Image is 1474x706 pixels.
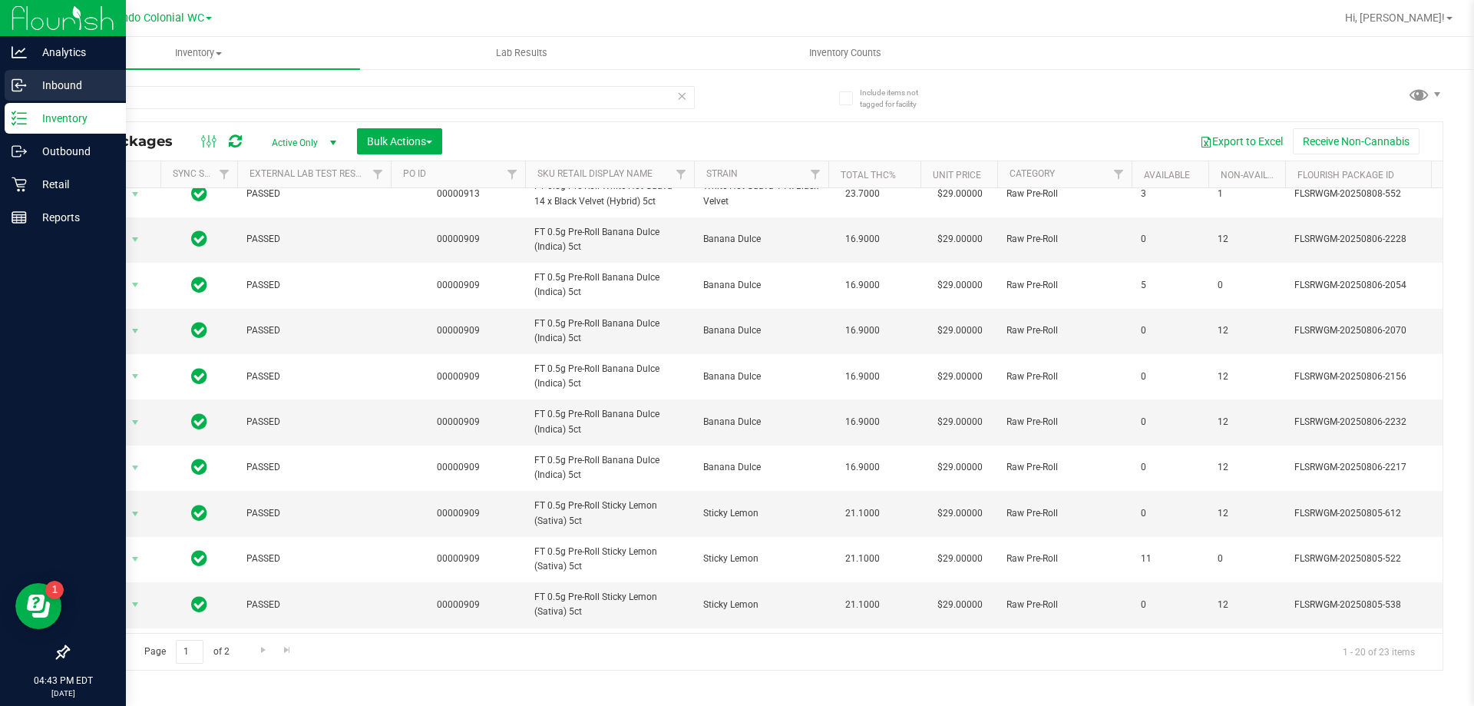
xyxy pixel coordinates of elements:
span: $29.00000 [930,456,990,479]
a: Go to the last page [276,640,299,661]
span: Hi, [PERSON_NAME]! [1345,12,1445,24]
inline-svg: Inbound [12,78,27,93]
span: 16.9000 [838,366,887,388]
span: Raw Pre-Roll [1006,460,1122,475]
span: 21.1000 [838,594,887,616]
span: Page of 2 [131,640,242,664]
span: FT 0.5g Pre-Roll Banana Dulce (Indica) 5ct [534,225,685,254]
span: Sticky Lemon [703,506,819,521]
span: 0 [1141,598,1199,612]
a: Non-Available [1221,170,1289,181]
span: PASSED [246,187,382,201]
span: 0 [1141,370,1199,384]
span: $29.00000 [930,548,990,570]
p: Outbound [27,142,119,161]
inline-svg: Outbound [12,144,27,159]
input: 1 [176,640,203,664]
a: PO ID [403,168,426,179]
span: FLSRWGM-20250805-612 [1294,506,1445,521]
span: 12 [1218,506,1276,521]
span: FT 0.5g Pre-Roll Sticky Lemon (Sativa) 5ct [534,545,685,574]
span: PASSED [246,415,382,429]
span: Sticky Lemon [703,598,819,612]
span: 16.9000 [838,274,887,297]
a: Sync Status [173,168,232,179]
span: 1 [1218,187,1276,201]
a: Strain [706,168,738,179]
a: Category [1010,168,1055,179]
span: FT 0.5g Pre-Roll Sticky Lemon (Sativa) 5ct [534,590,685,619]
button: Export to Excel [1190,128,1293,154]
span: $29.00000 [930,366,990,388]
span: Orlando Colonial WC [101,12,204,25]
span: Raw Pre-Roll [1006,278,1122,293]
span: FT 0.5g Pre-Roll Banana Dulce (Indica) 5ct [534,317,685,346]
a: Flourish Package ID [1297,170,1394,181]
span: FT 0.5g Pre-Roll White Hot Guava 14 x Black Velvet (Hybrid) 5ct [534,179,685,208]
span: Bulk Actions [367,135,432,147]
a: Filter [365,161,391,187]
span: $29.00000 [930,274,990,297]
span: 16.9000 [838,411,887,433]
a: Filter [212,161,237,187]
a: 00000909 [437,599,480,610]
p: [DATE] [7,688,119,699]
a: 00000909 [437,325,480,336]
input: Search Package ID, Item Name, SKU, Lot or Part Number... [68,86,695,109]
span: In Sync [191,274,207,296]
span: PASSED [246,232,382,247]
a: SKU Retail Display Name [537,168,653,179]
a: Lab Results [360,37,683,69]
inline-svg: Analytics [12,45,27,60]
span: 21.1000 [838,548,887,570]
a: 00000909 [437,371,480,382]
a: 00000909 [437,416,480,427]
span: 1 - 20 of 23 items [1330,640,1427,663]
span: 11 [1141,552,1199,566]
span: Banana Dulce [703,232,819,247]
span: Raw Pre-Roll [1006,232,1122,247]
span: In Sync [191,366,207,387]
span: PASSED [246,323,382,338]
span: FLSRWGM-20250806-2217 [1294,460,1445,475]
p: Inbound [27,76,119,94]
span: In Sync [191,456,207,478]
a: External Lab Test Result [250,168,370,179]
a: Filter [1106,161,1132,187]
span: Clear [676,86,687,106]
span: Banana Dulce [703,370,819,384]
span: All Packages [80,133,188,150]
span: FLSRWGM-20250806-2228 [1294,232,1445,247]
span: 0 [1141,323,1199,338]
span: In Sync [191,548,207,569]
span: In Sync [191,502,207,524]
span: 12 [1218,370,1276,384]
span: FT 0.5g Pre-Roll Banana Dulce (Indica) 5ct [534,270,685,300]
span: In Sync [191,411,207,433]
span: 12 [1218,323,1276,338]
span: PASSED [246,506,382,521]
span: FLSRWGM-20250806-2232 [1294,415,1445,429]
span: select [126,366,145,387]
span: 12 [1218,598,1276,612]
a: Inventory [37,37,360,69]
span: FLSRWGM-20250808-552 [1294,187,1445,201]
span: In Sync [191,183,207,204]
span: 0 [1218,278,1276,293]
span: 3 [1141,187,1199,201]
span: Raw Pre-Roll [1006,187,1122,201]
span: FT 0.5g Pre-Roll Banana Dulce (Indica) 5ct [534,407,685,436]
span: select [126,594,145,615]
span: Banana Dulce [703,323,819,338]
span: $29.00000 [930,228,990,250]
button: Bulk Actions [357,128,442,154]
p: Analytics [27,43,119,61]
span: FT 0.5g Pre-Roll Banana Dulce (Indica) 5ct [534,362,685,391]
a: Filter [500,161,525,187]
span: PASSED [246,552,382,566]
span: Raw Pre-Roll [1006,598,1122,612]
span: select [126,184,145,205]
span: Raw Pre-Roll [1006,552,1122,566]
span: 5 [1141,278,1199,293]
